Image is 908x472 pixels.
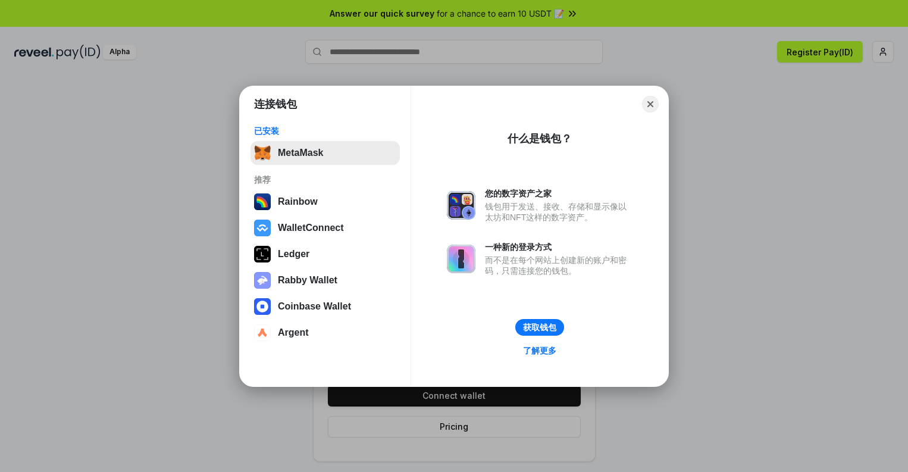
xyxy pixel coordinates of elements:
button: WalletConnect [251,216,400,240]
img: svg+xml,%3Csvg%20xmlns%3D%22http%3A%2F%2Fwww.w3.org%2F2000%2Fsvg%22%20fill%3D%22none%22%20viewBox... [447,245,475,273]
img: svg+xml,%3Csvg%20width%3D%2228%22%20height%3D%2228%22%20viewBox%3D%220%200%2028%2028%22%20fill%3D... [254,324,271,341]
div: Coinbase Wallet [278,301,351,312]
div: Rainbow [278,196,318,207]
div: Rabby Wallet [278,275,337,286]
img: svg+xml,%3Csvg%20xmlns%3D%22http%3A%2F%2Fwww.w3.org%2F2000%2Fsvg%22%20fill%3D%22none%22%20viewBox... [254,272,271,289]
button: Coinbase Wallet [251,295,400,318]
button: 获取钱包 [515,319,564,336]
div: MetaMask [278,148,323,158]
div: 了解更多 [523,345,556,356]
div: Ledger [278,249,309,260]
button: Rainbow [251,190,400,214]
div: 而不是在每个网站上创建新的账户和密码，只需连接您的钱包。 [485,255,633,276]
div: WalletConnect [278,223,344,233]
div: 什么是钱包？ [508,132,572,146]
img: svg+xml,%3Csvg%20xmlns%3D%22http%3A%2F%2Fwww.w3.org%2F2000%2Fsvg%22%20width%3D%2228%22%20height%3... [254,246,271,262]
button: Argent [251,321,400,345]
a: 了解更多 [516,343,563,358]
div: 已安装 [254,126,396,136]
div: 您的数字资产之家 [485,188,633,199]
div: 钱包用于发送、接收、存储和显示像以太坊和NFT这样的数字资产。 [485,201,633,223]
h1: 连接钱包 [254,97,297,111]
button: Rabby Wallet [251,268,400,292]
button: MetaMask [251,141,400,165]
img: svg+xml,%3Csvg%20width%3D%2228%22%20height%3D%2228%22%20viewBox%3D%220%200%2028%2028%22%20fill%3D... [254,298,271,315]
img: svg+xml,%3Csvg%20width%3D%2228%22%20height%3D%2228%22%20viewBox%3D%220%200%2028%2028%22%20fill%3D... [254,220,271,236]
div: 推荐 [254,174,396,185]
div: 一种新的登录方式 [485,242,633,252]
div: Argent [278,327,309,338]
img: svg+xml,%3Csvg%20xmlns%3D%22http%3A%2F%2Fwww.w3.org%2F2000%2Fsvg%22%20fill%3D%22none%22%20viewBox... [447,191,475,220]
button: Ledger [251,242,400,266]
img: svg+xml,%3Csvg%20width%3D%22120%22%20height%3D%22120%22%20viewBox%3D%220%200%20120%20120%22%20fil... [254,193,271,210]
button: Close [642,96,659,112]
div: 获取钱包 [523,322,556,333]
img: svg+xml,%3Csvg%20fill%3D%22none%22%20height%3D%2233%22%20viewBox%3D%220%200%2035%2033%22%20width%... [254,145,271,161]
